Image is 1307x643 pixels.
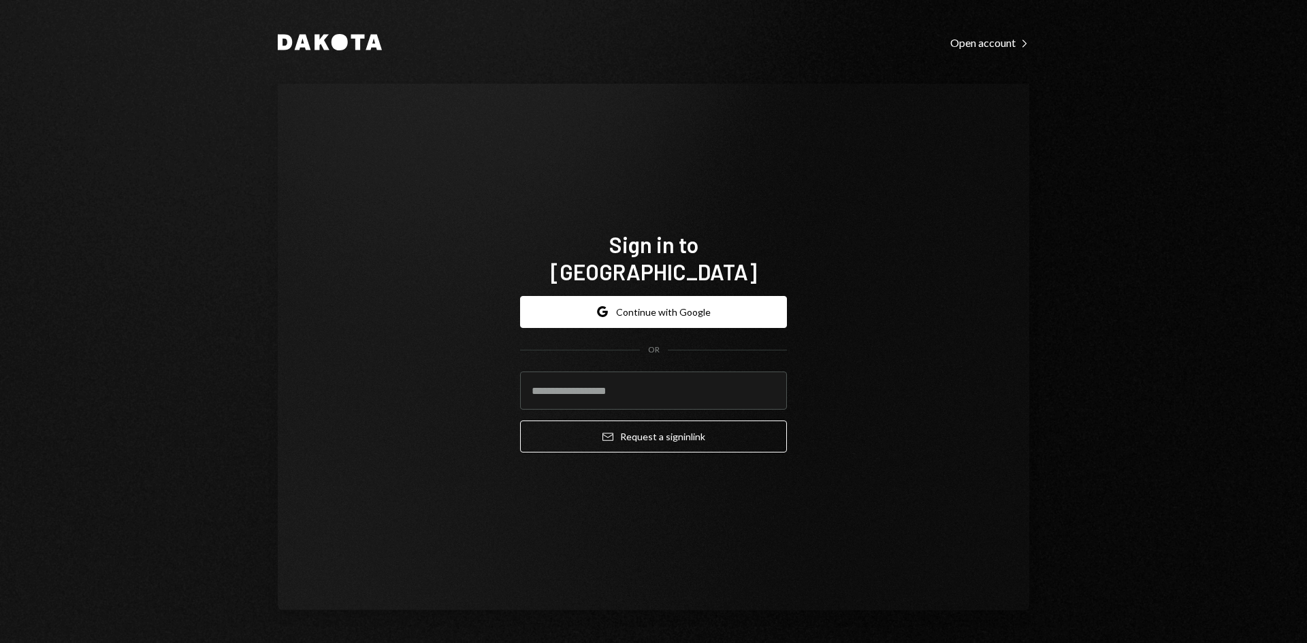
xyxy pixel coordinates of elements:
a: Open account [950,35,1029,50]
h1: Sign in to [GEOGRAPHIC_DATA] [520,231,787,285]
button: Request a signinlink [520,421,787,452]
div: OR [648,344,660,356]
div: Open account [950,36,1029,50]
button: Continue with Google [520,296,787,328]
